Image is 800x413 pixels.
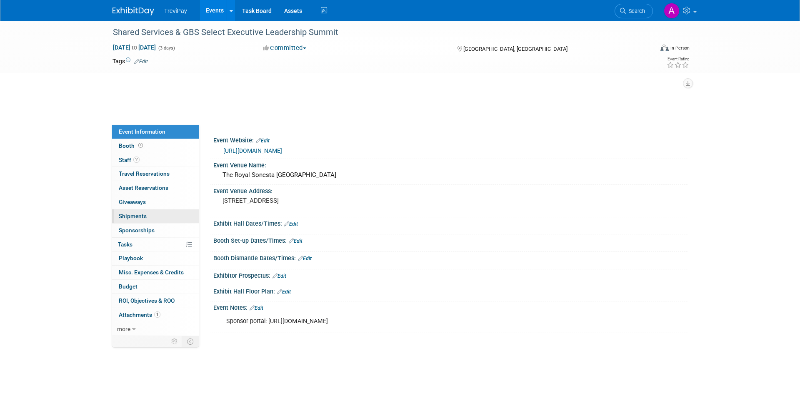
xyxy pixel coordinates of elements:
td: Toggle Event Tabs [182,336,199,347]
div: Exhibit Hall Dates/Times: [213,217,687,228]
img: ExhibitDay [112,7,154,15]
span: Attachments [119,311,160,318]
a: Edit [298,256,312,261]
span: 2 [133,157,140,163]
a: Event Information [112,125,199,139]
a: Shipments [112,209,199,223]
a: Giveaways [112,195,199,209]
a: Edit [284,221,298,227]
a: Staff2 [112,153,199,167]
span: Booth [119,142,145,149]
a: Edit [272,273,286,279]
div: In-Person [670,45,690,51]
div: Event Venue Address: [213,185,687,195]
a: Edit [134,59,148,65]
div: Event Venue Name: [213,159,687,169]
div: Exhibit Hall Floor Plan: [213,285,687,296]
span: Asset Reservations [119,184,168,191]
button: Committed [260,44,310,52]
span: to [130,44,138,51]
div: Event Rating [667,57,689,61]
pre: [STREET_ADDRESS] [222,197,402,204]
span: [DATE] [DATE] [112,44,156,51]
div: Sponsor portal: [URL][DOMAIN_NAME] [220,313,596,330]
div: The Royal Sonesta [GEOGRAPHIC_DATA] [220,169,681,182]
span: Event Information [119,128,165,135]
img: Andy Duong [664,3,680,19]
a: Edit [256,138,270,144]
div: Booth Dismantle Dates/Times: [213,252,687,263]
span: Misc. Expenses & Credits [119,269,184,276]
div: Event Notes: [213,301,687,312]
span: TreviPay [164,7,187,14]
a: Travel Reservations [112,167,199,181]
span: Sponsorships [119,227,155,234]
a: ROI, Objectives & ROO [112,294,199,308]
a: Budget [112,280,199,294]
span: Giveaways [119,199,146,205]
a: Asset Reservations [112,181,199,195]
td: Personalize Event Tab Strip [167,336,182,347]
span: Shipments [119,213,147,219]
div: Shared Services & GBS Select Executive Leadership Summit [110,25,640,40]
a: Booth [112,139,199,153]
td: Tags [112,57,148,65]
a: Misc. Expenses & Credits [112,266,199,279]
div: Event Website: [213,134,687,145]
div: Event Format [604,43,690,56]
span: Tasks [118,241,132,248]
span: 1 [154,311,160,318]
a: Tasks [112,238,199,251]
a: Edit [250,305,263,311]
span: Budget [119,283,137,290]
span: ROI, Objectives & ROO [119,297,175,304]
a: [URL][DOMAIN_NAME] [223,147,282,154]
span: more [117,326,130,332]
span: (3 days) [157,45,175,51]
a: more [112,322,199,336]
a: Edit [277,289,291,295]
div: Booth Set-up Dates/Times: [213,234,687,245]
a: Sponsorships [112,224,199,237]
div: Exhibitor Prospectus: [213,269,687,280]
a: Search [615,4,653,18]
span: Playbook [119,255,143,261]
a: Edit [289,238,302,244]
span: Booth not reserved yet [137,142,145,149]
a: Attachments1 [112,308,199,322]
a: Playbook [112,251,199,265]
span: Travel Reservations [119,170,170,177]
span: [GEOGRAPHIC_DATA], [GEOGRAPHIC_DATA] [463,46,567,52]
span: Search [626,8,645,14]
span: Staff [119,157,140,163]
img: Format-Inperson.png [660,45,669,51]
